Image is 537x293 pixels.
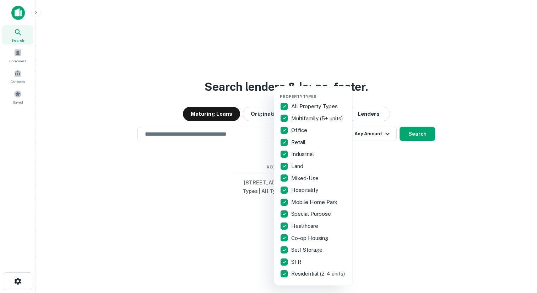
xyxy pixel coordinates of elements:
p: Multifamily (5+ units) [291,114,344,123]
p: Special Purpose [291,210,332,218]
p: Co-op Housing [291,234,330,242]
p: Residential (2-4 units) [291,270,346,278]
p: Mobile Home Park [291,198,339,206]
p: Industrial [291,150,315,158]
p: Self Storage [291,246,324,254]
p: Healthcare [291,222,320,230]
p: Hospitality [291,186,320,194]
p: Office [291,126,309,135]
p: All Property Types [291,102,339,111]
p: Land [291,162,305,171]
iframe: Chat Widget [501,213,537,247]
span: Property Types [280,94,316,99]
p: Retail [291,138,307,147]
p: SFR [291,258,303,266]
p: Mixed-Use [291,174,320,183]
